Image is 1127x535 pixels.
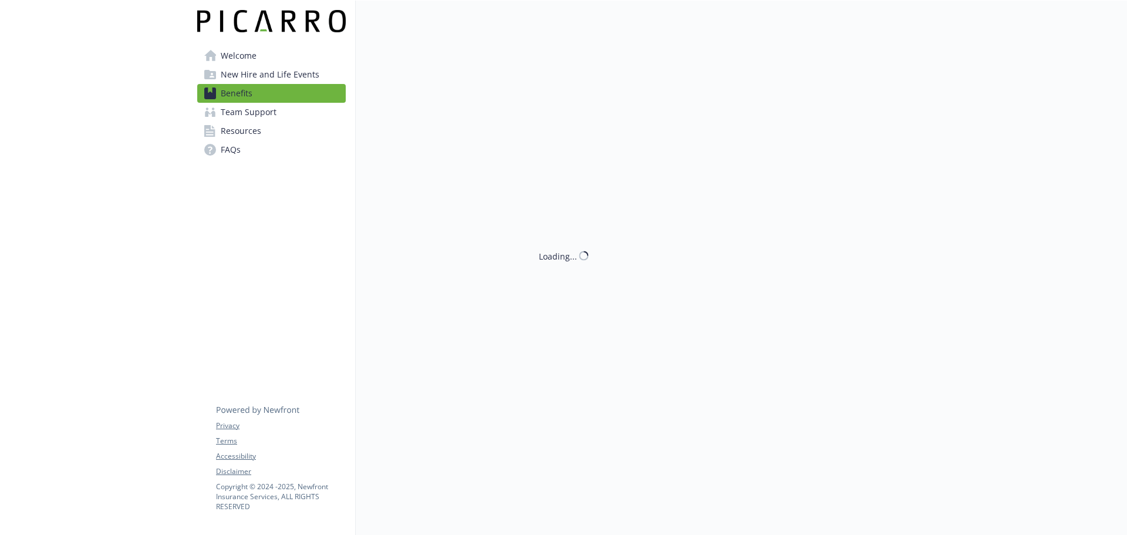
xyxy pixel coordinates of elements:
[221,103,276,122] span: Team Support
[216,466,345,477] a: Disclaimer
[216,482,345,512] p: Copyright © 2024 - 2025 , Newfront Insurance Services, ALL RIGHTS RESERVED
[216,451,345,462] a: Accessibility
[221,122,261,140] span: Resources
[197,103,346,122] a: Team Support
[221,140,241,159] span: FAQs
[197,65,346,84] a: New Hire and Life Events
[197,84,346,103] a: Benefits
[197,140,346,159] a: FAQs
[216,420,345,431] a: Privacy
[539,250,577,262] div: Loading...
[221,65,319,84] span: New Hire and Life Events
[221,84,252,103] span: Benefits
[221,46,257,65] span: Welcome
[197,122,346,140] a: Resources
[197,46,346,65] a: Welcome
[216,436,345,446] a: Terms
